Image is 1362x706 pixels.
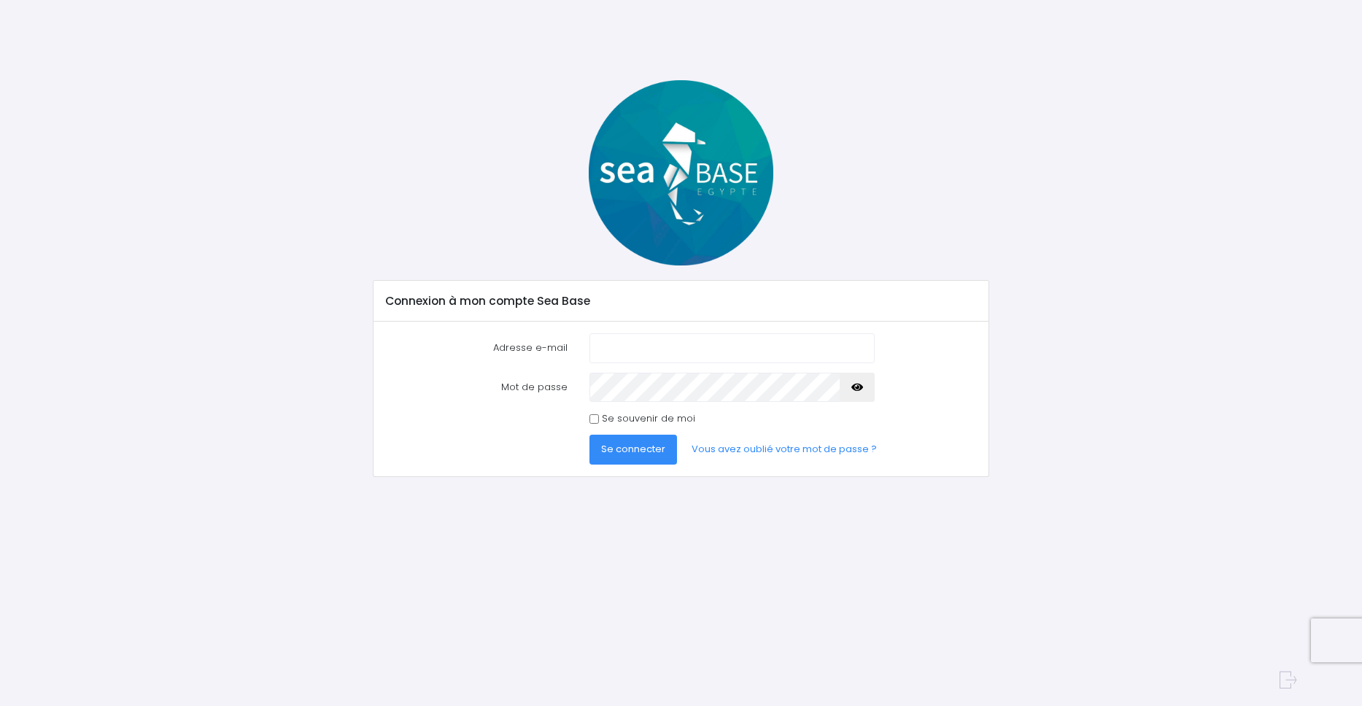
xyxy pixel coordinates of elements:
a: Vous avez oublié votre mot de passe ? [680,435,889,464]
label: Se souvenir de moi [602,411,695,426]
span: Se connecter [601,442,665,456]
button: Se connecter [589,435,677,464]
label: Adresse e-mail [374,333,579,362]
div: Connexion à mon compte Sea Base [374,281,988,322]
label: Mot de passe [374,373,579,402]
